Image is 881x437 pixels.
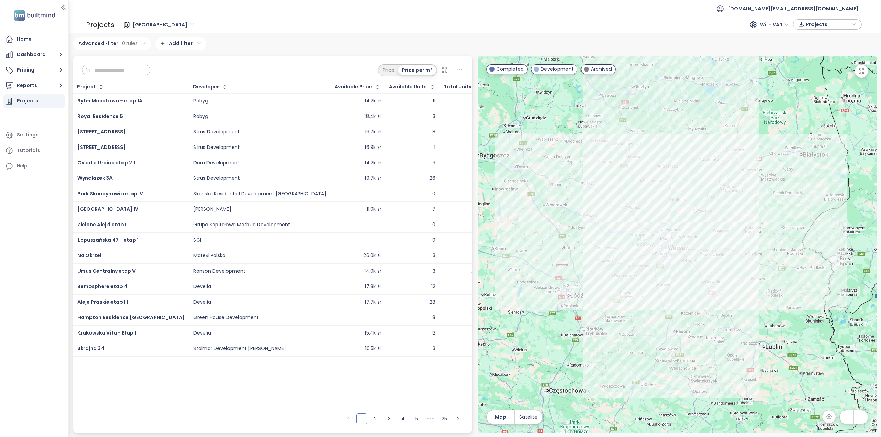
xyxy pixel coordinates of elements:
[193,206,231,212] div: [PERSON_NAME]
[541,65,574,73] span: Development
[3,94,65,108] a: Projects
[193,85,219,89] div: Developer
[456,417,460,421] span: right
[77,128,126,135] a: [STREET_ADDRESS]
[77,175,113,182] span: Wynalazek 3A
[384,414,394,424] a: 3
[3,63,65,77] button: Pricing
[193,237,201,243] div: SGI
[193,284,211,290] div: Develia
[77,190,143,197] a: Park Skandynawia etap IV
[365,129,381,135] div: 13.7k zł
[193,129,240,135] div: Strus Development
[342,413,353,424] button: left
[434,144,435,151] div: 1
[431,284,435,290] div: 12
[433,113,435,120] div: 3
[17,35,32,43] div: Home
[77,267,136,274] a: Ursus Centralny etap V
[77,97,142,104] a: Rytm Mokotowa - etap 1A
[193,175,240,182] div: Strus Development
[444,85,471,89] div: Total Units
[17,146,40,155] div: Tutorials
[471,268,480,274] div: 282
[193,222,290,228] div: Grupa Kapitałowa Matbud Development
[496,65,524,73] span: Completed
[3,32,65,46] a: Home
[519,413,538,421] span: Satelite
[3,48,65,62] button: Dashboard
[398,65,436,75] div: Price per m²
[364,268,381,274] div: 14.0k zł
[429,175,435,182] div: 26
[432,315,435,321] div: 8
[77,329,136,336] a: Krakowska Vita - Etap 1
[431,330,435,336] div: 12
[342,413,353,424] li: Previous Page
[12,8,57,22] img: logo
[365,175,381,182] div: 19.7k zł
[77,237,139,243] a: Łopuszańska 47 - etap 1
[425,413,436,424] span: •••
[193,113,208,120] div: Robyg
[77,298,128,305] a: Aleje Praskie etap III
[495,413,506,421] span: Map
[432,237,435,243] div: 0
[77,345,104,352] a: Skrajna 34
[356,413,367,424] li: 1
[193,144,240,151] div: Strus Development
[487,410,514,424] button: Map
[397,413,408,424] li: 4
[432,191,435,197] div: 0
[364,113,381,120] div: 18.4k zł
[365,330,381,336] div: 15.4k zł
[77,283,127,290] span: Bemosphere etap 4
[439,414,449,424] a: 25
[77,252,102,259] a: Na Okrzei
[365,98,381,104] div: 14.2k zł
[591,65,612,73] span: Archived
[193,346,286,352] div: Stolmar Development [PERSON_NAME]
[365,144,381,151] div: 16.9k zł
[193,98,208,104] div: Robyg
[17,162,27,170] div: Help
[77,159,135,166] a: Osiedle Urbino etap 2.1
[515,410,542,424] button: Satelite
[77,206,138,212] span: [GEOGRAPHIC_DATA] IV
[335,85,372,89] div: Available Price
[193,315,259,321] div: Green House Development
[77,113,123,120] a: Royal Residence 5
[453,413,464,424] li: Next Page
[365,160,381,166] div: 14.2k zł
[384,413,395,424] li: 3
[433,160,435,166] div: 3
[122,40,138,47] span: 0 rules
[412,414,422,424] a: 5
[370,413,381,424] li: 2
[193,299,211,305] div: Develia
[379,65,398,75] div: Price
[3,159,65,173] div: Help
[77,85,96,89] div: Project
[453,413,464,424] button: right
[433,346,435,352] div: 3
[77,221,126,228] span: Zielone Alejki etap I
[357,414,367,424] a: 1
[77,144,126,151] span: [STREET_ADDRESS]
[433,98,435,104] div: 11
[193,191,326,197] div: Skanska Residential Development [GEOGRAPHIC_DATA]
[17,97,38,105] div: Projects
